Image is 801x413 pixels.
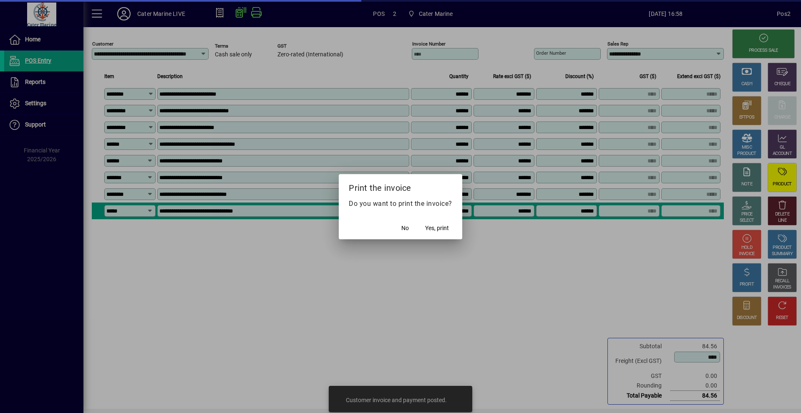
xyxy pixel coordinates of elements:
h2: Print the invoice [339,174,462,198]
button: Yes, print [422,221,452,236]
span: No [401,224,409,233]
button: No [392,221,418,236]
span: Yes, print [425,224,449,233]
p: Do you want to print the invoice? [349,199,452,209]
